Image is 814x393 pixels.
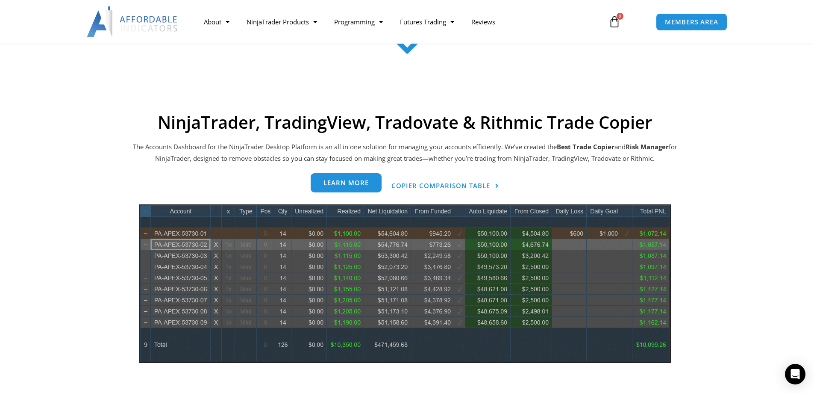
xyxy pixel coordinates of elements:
nav: Menu [195,12,599,32]
strong: Risk Manager [626,142,669,151]
span: Copier Comparison Table [391,183,490,189]
img: LogoAI | Affordable Indicators – NinjaTrader [87,6,179,37]
div: Open Intercom Messenger [785,364,805,384]
h2: NinjaTrader, TradingView, Tradovate & Rithmic Trade Copier [132,112,679,133]
p: The Accounts Dashboard for the NinjaTrader Desktop Platform is an all in one solution for managin... [132,141,679,165]
a: 0 [596,9,633,34]
a: Programming [326,12,391,32]
b: Best Trade Copier [557,142,614,151]
a: Reviews [463,12,504,32]
a: About [195,12,238,32]
a: Futures Trading [391,12,463,32]
span: Learn more [323,180,369,186]
a: MEMBERS AREA [656,13,727,31]
a: Copier Comparison Table [391,177,499,196]
a: NinjaTrader Products [238,12,326,32]
a: Learn more [311,173,382,192]
span: MEMBERS AREA [665,19,718,25]
span: 0 [617,13,623,20]
img: wideview8 28 2 | Affordable Indicators – NinjaTrader [139,204,671,363]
